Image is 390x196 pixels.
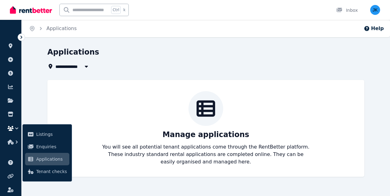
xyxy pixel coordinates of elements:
a: Applications [46,25,77,31]
nav: Breadcrumb [22,20,84,37]
span: Tenant checks [36,168,67,175]
a: Listings [25,128,69,140]
span: Listings [36,131,67,138]
span: Enquiries [36,143,67,150]
p: Manage applications [162,130,249,140]
span: Ctrl [111,6,121,14]
a: Enquiries [25,140,69,153]
div: Inbox [336,7,358,13]
a: Applications [25,153,69,165]
img: jessica koenig [370,5,380,15]
button: Help [364,25,384,32]
img: RentBetter [10,5,52,15]
span: Applications [36,155,67,163]
h1: Applications [47,47,99,57]
p: You will see all potential tenant applications come through the RentBetter platform. These indust... [102,143,310,166]
a: Tenant checks [25,165,69,178]
span: k [123,7,125,12]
